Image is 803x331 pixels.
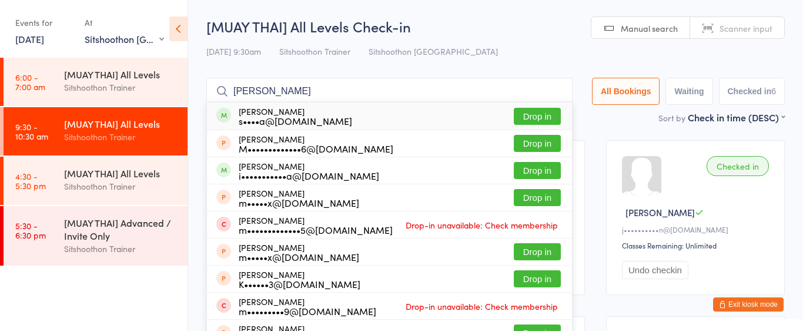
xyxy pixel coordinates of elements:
[4,157,188,205] a: 4:30 -5:30 pm[MUAY THAI] All LevelsSitshoothon Trainer
[621,22,678,34] span: Manual search
[239,198,359,207] div: m•••••x@[DOMAIN_NAME]
[771,87,776,96] div: 6
[514,189,561,206] button: Drop in
[15,122,48,141] time: 9:30 - 10:30 am
[64,117,178,130] div: [MUAY THAI] All Levels
[206,78,573,105] input: Search
[239,171,379,180] div: i•••••••••••a@[DOMAIN_NAME]
[64,130,178,144] div: Sitshoothon Trainer
[239,161,379,180] div: [PERSON_NAME]
[64,81,178,94] div: Sitshoothon Trainer
[403,297,561,315] span: Drop-in unavailable: Check membership
[239,270,360,289] div: [PERSON_NAME]
[688,111,785,124] div: Check in time (DESC)
[625,206,695,219] span: [PERSON_NAME]
[206,16,785,36] h2: [MUAY THAI] All Levels Check-in
[15,13,73,32] div: Events for
[622,261,688,279] button: Undo checkin
[514,162,561,179] button: Drop in
[514,270,561,287] button: Drop in
[85,13,164,32] div: At
[658,112,685,124] label: Sort by
[707,156,769,176] div: Checked in
[239,279,360,289] div: K••••••3@[DOMAIN_NAME]
[239,107,352,125] div: [PERSON_NAME]
[15,32,44,45] a: [DATE]
[239,188,359,207] div: [PERSON_NAME]
[85,32,164,45] div: Sitshoothon [GEOGRAPHIC_DATA]
[15,171,46,190] time: 4:30 - 5:30 pm
[4,58,188,106] a: 6:00 -7:00 am[MUAY THAI] All LevelsSitshoothon Trainer
[206,45,261,57] span: [DATE] 9:30am
[719,78,785,105] button: Checked in6
[403,216,561,234] span: Drop-in unavailable: Check membership
[239,252,359,262] div: m•••••x@[DOMAIN_NAME]
[239,297,376,316] div: [PERSON_NAME]
[622,224,772,234] div: j••••••••••n@[DOMAIN_NAME]
[239,225,393,234] div: m•••••••••••••5@[DOMAIN_NAME]
[239,306,376,316] div: m•••••••••9@[DOMAIN_NAME]
[15,72,45,91] time: 6:00 - 7:00 am
[4,107,188,155] a: 9:30 -10:30 am[MUAY THAI] All LevelsSitshoothon Trainer
[622,240,772,250] div: Classes Remaining: Unlimited
[64,68,178,81] div: [MUAY THAI] All Levels
[279,45,350,57] span: Sitshoothon Trainer
[720,22,772,34] span: Scanner input
[64,242,178,256] div: Sitshoothon Trainer
[15,221,46,240] time: 5:30 - 6:30 pm
[239,134,393,153] div: [PERSON_NAME]
[369,45,498,57] span: Sitshoothon [GEOGRAPHIC_DATA]
[4,206,188,266] a: 5:30 -6:30 pm[MUAY THAI] Advanced / Invite OnlySitshoothon Trainer
[64,180,178,193] div: Sitshoothon Trainer
[239,243,359,262] div: [PERSON_NAME]
[239,144,393,153] div: M•••••••••••••6@[DOMAIN_NAME]
[64,216,178,242] div: [MUAY THAI] Advanced / Invite Only
[665,78,712,105] button: Waiting
[592,78,660,105] button: All Bookings
[239,116,352,125] div: s••••a@[DOMAIN_NAME]
[239,216,393,234] div: [PERSON_NAME]
[64,167,178,180] div: [MUAY THAI] All Levels
[514,135,561,152] button: Drop in
[514,243,561,260] button: Drop in
[713,297,784,312] button: Exit kiosk mode
[514,108,561,125] button: Drop in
